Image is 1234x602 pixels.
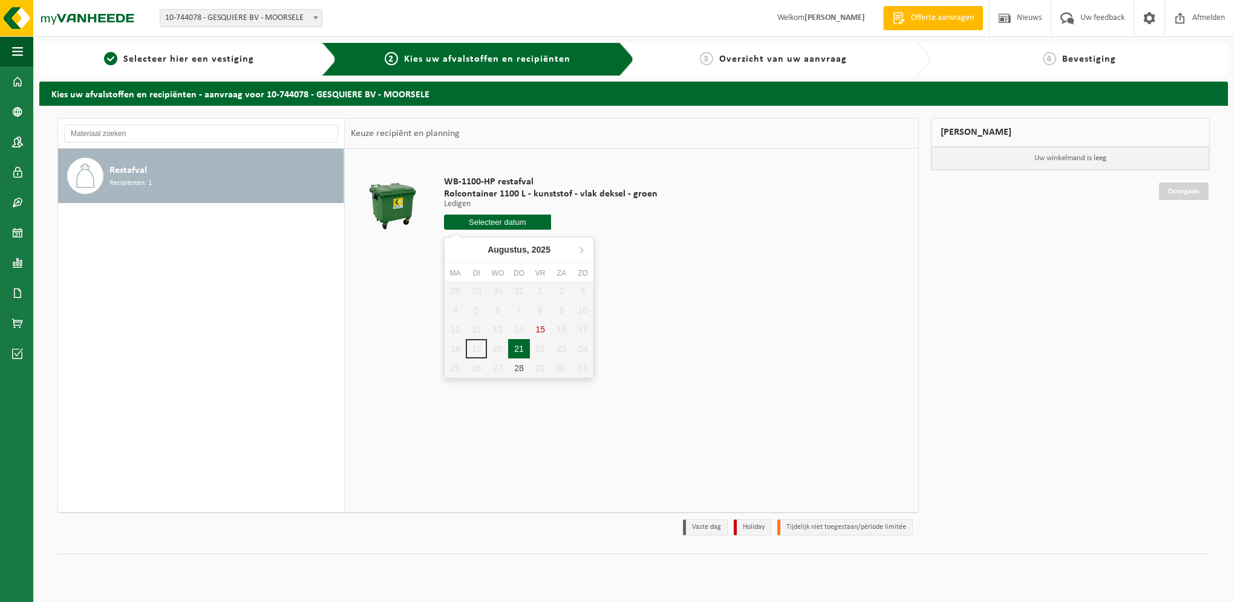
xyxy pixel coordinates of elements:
[572,267,593,279] div: zo
[404,54,570,64] span: Kies uw afvalstoffen en recipiënten
[1062,54,1116,64] span: Bevestiging
[483,240,555,259] div: Augustus,
[532,245,550,254] i: 2025
[45,52,312,66] a: 1Selecteer hier een vestiging
[508,267,529,279] div: do
[345,118,466,149] div: Keuze recipiënt en planning
[123,54,254,64] span: Selecteer hier een vestiging
[444,200,658,209] p: Ledigen
[508,339,529,358] div: 21
[734,519,771,536] li: Holiday
[109,163,147,178] span: Restafval
[58,149,344,203] button: Restafval Recipiënten: 1
[551,267,572,279] div: za
[683,519,728,536] li: Vaste dag
[444,176,658,188] span: WB-1100-HP restafval
[109,178,152,189] span: Recipiënten: 1
[932,147,1209,170] p: Uw winkelmand is leeg
[39,82,1228,105] h2: Kies uw afvalstoffen en recipiënten - aanvraag voor 10-744078 - GESQUIERE BV - MOORSELE
[805,13,865,22] strong: [PERSON_NAME]
[487,267,508,279] div: wo
[700,52,713,65] span: 3
[160,9,322,27] span: 10-744078 - GESQUIERE BV - MOORSELE
[508,358,529,378] div: 28
[931,118,1210,147] div: [PERSON_NAME]
[530,267,551,279] div: vr
[445,267,466,279] div: ma
[908,12,977,24] span: Offerte aanvragen
[444,188,658,200] span: Rolcontainer 1100 L - kunststof - vlak deksel - groen
[444,215,551,230] input: Selecteer datum
[104,52,117,65] span: 1
[160,10,322,27] span: 10-744078 - GESQUIERE BV - MOORSELE
[719,54,847,64] span: Overzicht van uw aanvraag
[777,519,913,536] li: Tijdelijk niet toegestaan/période limitée
[1043,52,1056,65] span: 4
[1159,183,1209,200] a: Doorgaan
[64,125,338,143] input: Materiaal zoeken
[466,267,487,279] div: di
[385,52,398,65] span: 2
[883,6,983,30] a: Offerte aanvragen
